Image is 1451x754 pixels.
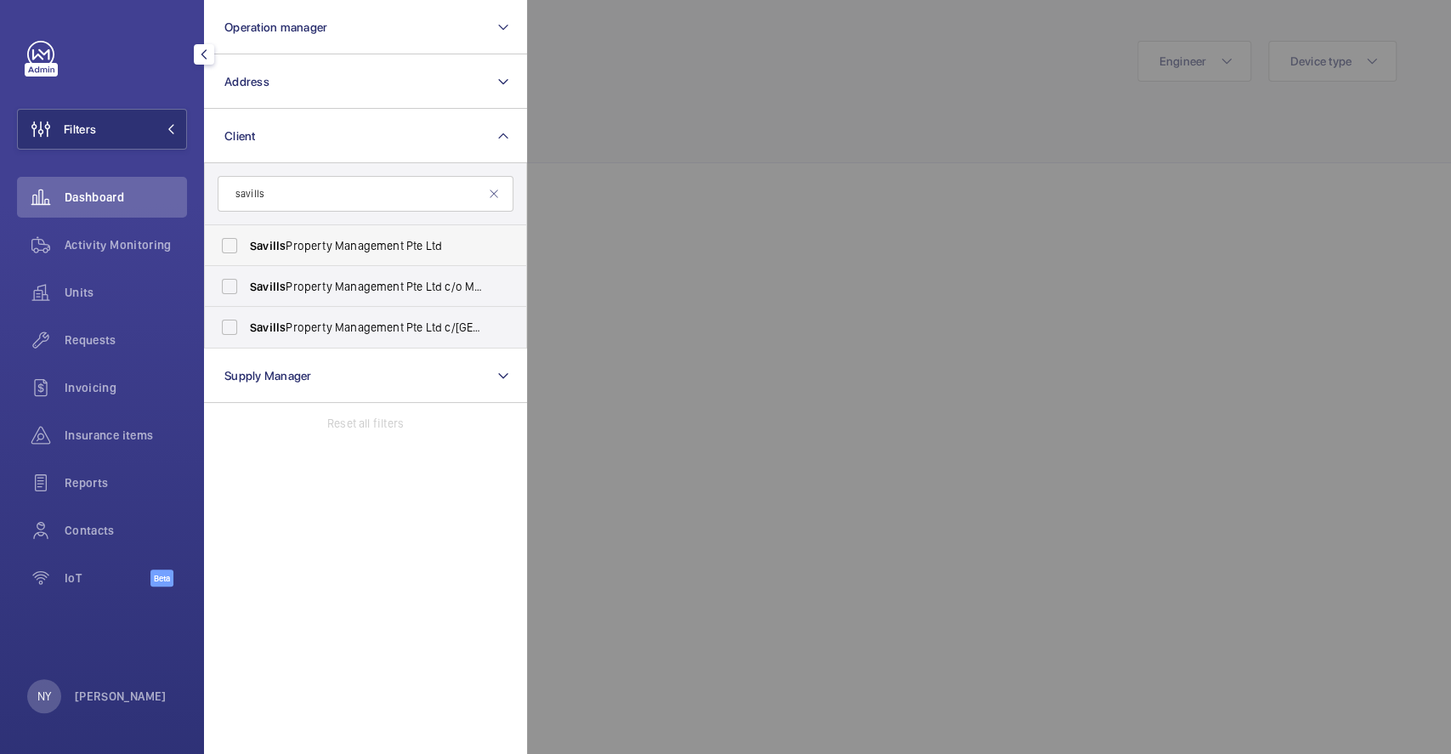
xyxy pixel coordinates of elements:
[65,379,187,396] span: Invoicing
[65,522,187,539] span: Contacts
[64,121,96,138] span: Filters
[17,109,187,150] button: Filters
[37,688,51,705] p: NY
[65,236,187,253] span: Activity Monitoring
[150,570,173,587] span: Beta
[65,189,187,206] span: Dashboard
[65,284,187,301] span: Units
[65,570,150,587] span: IoT
[75,688,167,705] p: [PERSON_NAME]
[65,427,187,444] span: Insurance items
[65,474,187,491] span: Reports
[65,332,187,349] span: Requests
